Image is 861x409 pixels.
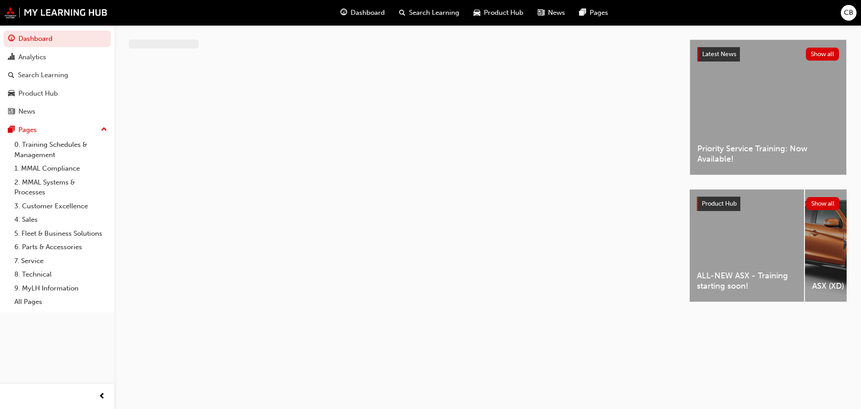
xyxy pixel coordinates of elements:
[333,4,392,22] a: guage-iconDashboard
[4,103,111,120] a: News
[8,108,15,116] span: news-icon
[697,197,839,211] a: Product HubShow all
[841,5,857,21] button: CB
[340,7,347,18] span: guage-icon
[572,4,615,22] a: pages-iconPages
[690,189,804,302] a: ALL-NEW ASX - Training starting soon!
[538,7,544,18] span: news-icon
[18,70,68,80] div: Search Learning
[579,7,586,18] span: pages-icon
[18,125,37,135] div: Pages
[702,200,737,207] span: Product Hub
[4,31,111,47] a: Dashboard
[11,240,111,254] a: 6. Parts & Accessories
[466,4,531,22] a: car-iconProduct Hub
[18,88,58,99] div: Product Hub
[531,4,572,22] a: news-iconNews
[399,7,405,18] span: search-icon
[11,254,111,268] a: 7. Service
[351,8,385,18] span: Dashboard
[11,295,111,309] a: All Pages
[11,138,111,162] a: 0. Training Schedules & Management
[18,52,46,62] div: Analytics
[11,162,111,176] a: 1. MMAL Compliance
[806,197,840,210] button: Show all
[4,29,111,122] button: DashboardAnalyticsSearch LearningProduct HubNews
[11,268,111,281] a: 8. Technical
[8,71,14,79] span: search-icon
[702,50,736,58] span: Latest News
[806,48,839,61] button: Show all
[548,8,565,18] span: News
[4,67,111,84] a: Search Learning
[697,144,839,164] span: Priority Service Training: Now Available!
[18,106,35,117] div: News
[697,47,839,62] a: Latest NewsShow all
[11,227,111,241] a: 5. Fleet & Business Solutions
[474,7,480,18] span: car-icon
[8,90,15,98] span: car-icon
[11,213,111,227] a: 4. Sales
[484,8,523,18] span: Product Hub
[4,122,111,138] button: Pages
[590,8,608,18] span: Pages
[409,8,459,18] span: Search Learning
[8,53,15,62] span: chart-icon
[392,4,466,22] a: search-iconSearch Learning
[8,35,15,43] span: guage-icon
[844,8,853,18] span: CB
[697,271,797,291] span: ALL-NEW ASX - Training starting soon!
[690,40,847,175] a: Latest NewsShow allPriority Service Training: Now Available!
[11,199,111,213] a: 3. Customer Excellence
[11,281,111,295] a: 9. MyLH Information
[11,176,111,199] a: 2. MMAL Systems & Processes
[101,124,107,136] span: up-icon
[4,7,108,18] img: mmal
[4,49,111,66] a: Analytics
[4,85,111,102] a: Product Hub
[8,126,15,134] span: pages-icon
[99,391,105,402] span: prev-icon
